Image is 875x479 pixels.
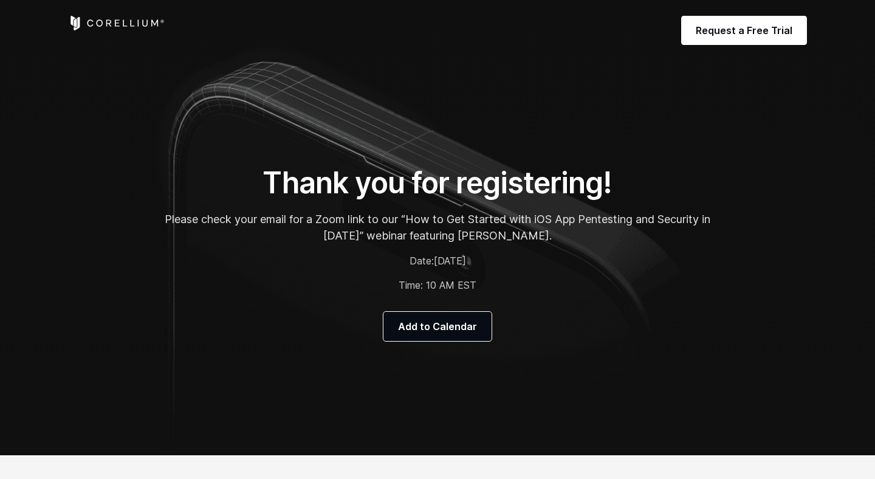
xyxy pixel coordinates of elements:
a: Corellium Home [68,16,165,30]
span: Request a Free Trial [696,23,792,38]
p: Time: 10 AM EST [164,278,711,292]
p: Please check your email for a Zoom link to our “How to Get Started with iOS App Pentesting and Se... [164,211,711,244]
h1: Thank you for registering! [164,165,711,201]
a: Request a Free Trial [681,16,807,45]
span: [DATE] [434,255,466,267]
span: Add to Calendar [398,319,477,334]
a: Add to Calendar [383,312,492,341]
p: Date: [164,253,711,268]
